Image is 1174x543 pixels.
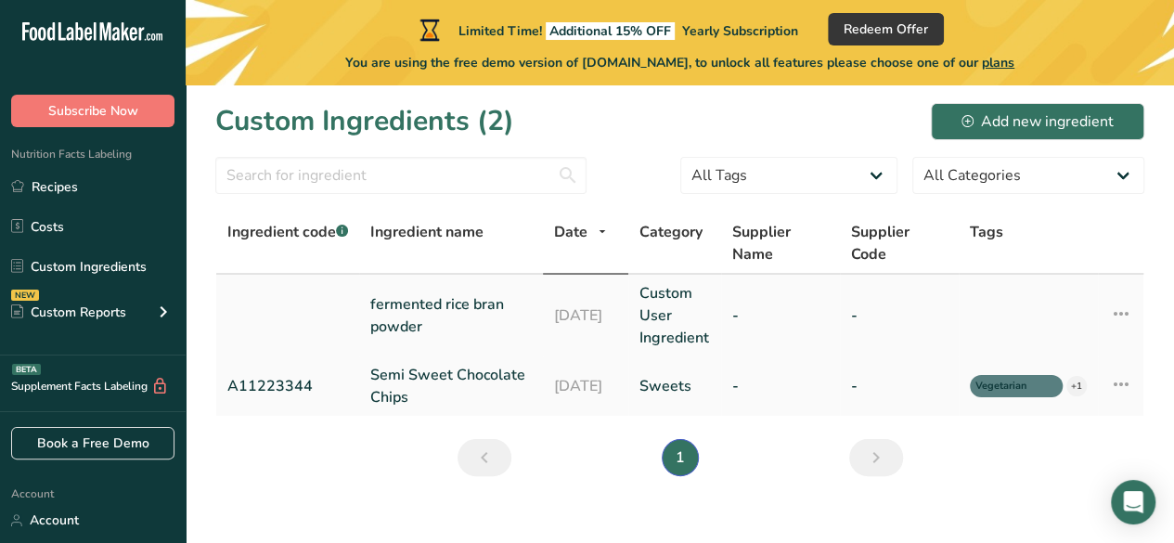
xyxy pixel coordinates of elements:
span: Redeem Offer [844,19,928,39]
a: Book a Free Demo [11,427,174,459]
div: Add new ingredient [961,110,1114,133]
a: Semi Sweet Chocolate Chips [370,364,532,408]
div: Custom Reports [11,303,126,322]
a: - [851,375,948,397]
button: Redeem Offer [828,13,944,45]
span: Subscribe Now [48,101,138,121]
a: [DATE] [554,375,617,397]
div: Open Intercom Messenger [1111,480,1155,524]
a: Custom User Ingredient [639,282,710,349]
a: fermented rice bran powder [370,293,532,338]
span: Category [639,221,703,243]
span: You are using the free demo version of [DOMAIN_NAME], to unlock all features please choose one of... [345,53,1014,72]
span: Supplier Name [732,221,829,265]
a: - [851,304,948,327]
a: Previous [458,439,511,476]
span: plans [982,54,1014,71]
a: A11223344 [227,375,348,397]
span: Ingredient name [370,221,484,243]
button: Add new ingredient [931,103,1144,140]
span: Ingredient code [227,222,348,242]
a: Sweets [639,375,710,397]
span: Yearly Subscription [682,22,798,40]
div: Limited Time! [416,19,798,41]
div: BETA [12,364,41,375]
span: Supplier Code [851,221,948,265]
div: NEW [11,290,39,301]
div: +1 [1066,376,1087,396]
a: [DATE] [554,304,617,327]
a: Next [849,439,903,476]
span: Date [554,221,587,243]
span: Tags [970,221,1003,243]
h1: Custom Ingredients (2) [215,100,514,142]
span: Vegetarian [975,379,1040,394]
a: - [732,304,829,327]
span: Additional 15% OFF [546,22,675,40]
input: Search for ingredient [215,157,587,194]
button: Subscribe Now [11,95,174,127]
a: - [732,375,829,397]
